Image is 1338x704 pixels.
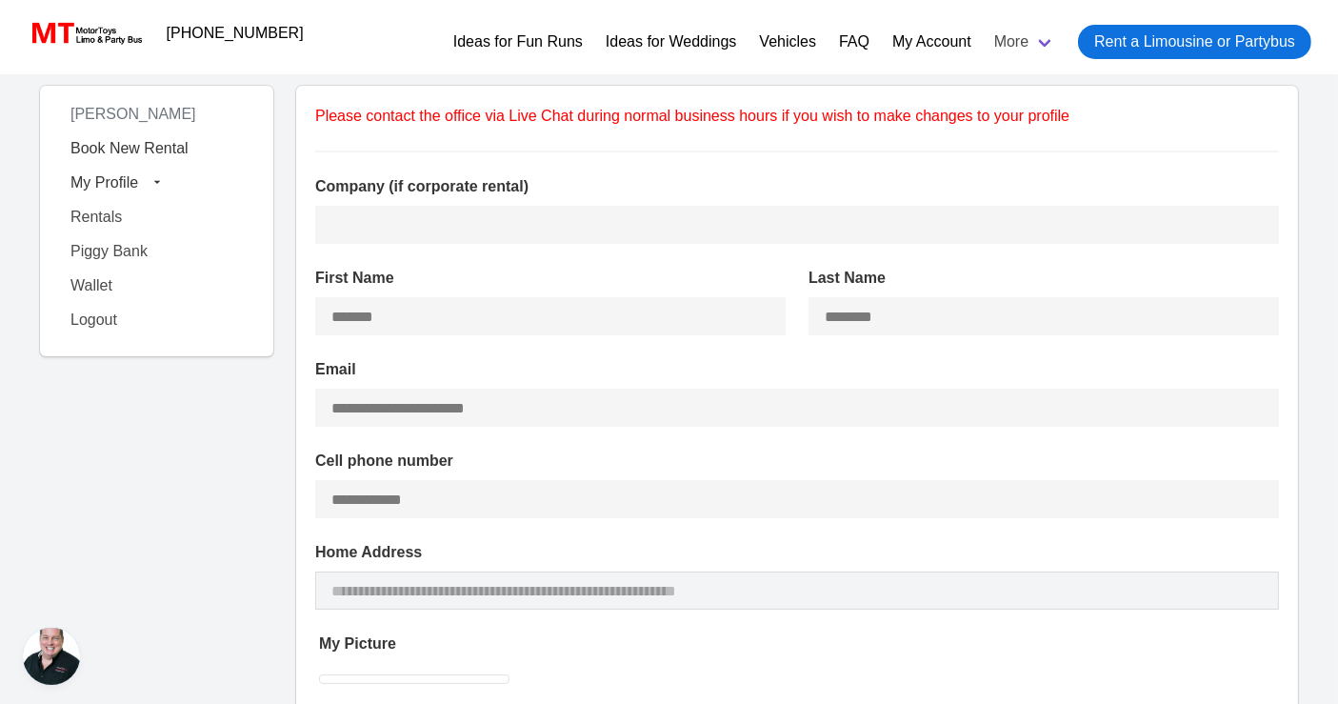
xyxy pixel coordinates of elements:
[839,30,869,53] a: FAQ
[319,633,1279,655] label: My Picture
[315,450,1279,473] label: Cell phone number
[23,628,80,685] a: Open chat
[319,674,509,684] img: 150
[1094,30,1295,53] span: Rent a Limousine or Partybus
[59,234,254,269] a: Piggy Bank
[70,174,138,191] span: My Profile
[1078,25,1311,59] a: Rent a Limousine or Partybus
[759,30,816,53] a: Vehicles
[809,267,1279,290] label: Last Name
[315,358,1279,381] label: Email
[983,17,1067,67] a: More
[315,541,1279,564] label: Home Address
[59,303,254,337] a: Logout
[606,30,737,53] a: Ideas for Weddings
[155,14,315,52] a: [PHONE_NUMBER]
[315,267,786,290] label: First Name
[892,30,971,53] a: My Account
[59,269,254,303] a: Wallet
[453,30,583,53] a: Ideas for Fun Runs
[59,98,208,130] span: [PERSON_NAME]
[59,200,254,234] a: Rentals
[27,20,144,47] img: MotorToys Logo
[315,105,1279,128] p: Please contact the office via Live Chat during normal business hours if you wish to make changes ...
[315,175,1279,198] label: Company (if corporate rental)
[59,166,254,200] button: My Profile
[59,131,254,166] a: Book New Rental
